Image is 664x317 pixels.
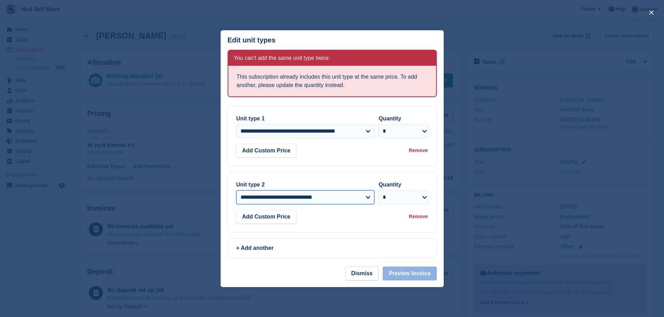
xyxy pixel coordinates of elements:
div: + Add another [236,244,428,252]
button: Dismiss [345,267,379,280]
p: Edit unit types [228,36,276,44]
a: + Add another [228,238,437,258]
h2: You can't add the same unit type twice: [234,55,330,62]
label: Quantity [379,116,401,121]
div: Remove [409,213,428,220]
button: close [646,7,657,18]
label: Quantity [379,182,401,188]
label: Unit type 1 [236,116,265,121]
button: Preview Invoice [383,267,436,280]
button: Add Custom Price [236,210,297,224]
label: Unit type 2 [236,182,265,188]
button: Add Custom Price [236,144,297,158]
div: Remove [409,147,428,154]
li: This subscription already includes this unit type at the same price. To add another, please updat... [237,73,428,89]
